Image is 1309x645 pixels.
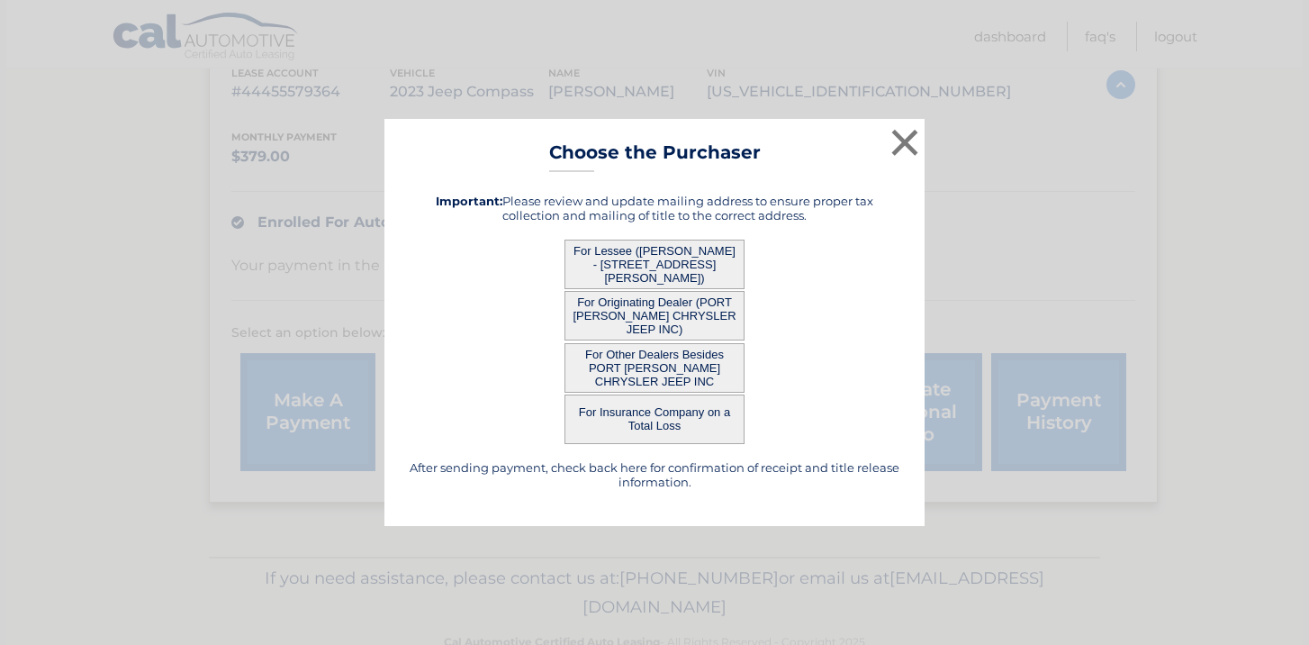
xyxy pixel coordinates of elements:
[549,141,761,173] h3: Choose the Purchaser
[564,291,745,341] button: For Originating Dealer (PORT [PERSON_NAME] CHRYSLER JEEP INC)
[407,460,902,489] h5: After sending payment, check back here for confirmation of receipt and title release information.
[564,343,745,393] button: For Other Dealers Besides PORT [PERSON_NAME] CHRYSLER JEEP INC
[564,395,745,444] button: For Insurance Company on a Total Loss
[436,194,502,208] strong: Important:
[564,240,745,289] button: For Lessee ([PERSON_NAME] - [STREET_ADDRESS][PERSON_NAME])
[887,124,923,160] button: ×
[407,194,902,223] h5: Please review and update mailing address to ensure proper tax collection and mailing of title to ...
